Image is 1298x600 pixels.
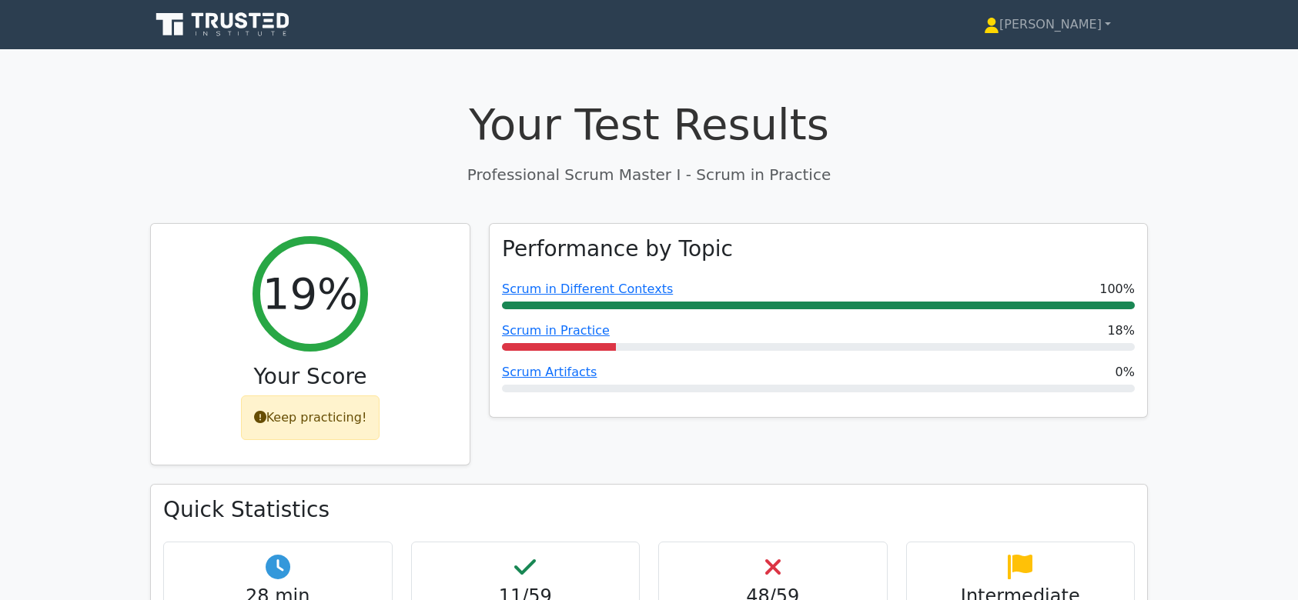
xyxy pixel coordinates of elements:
[1099,280,1135,298] span: 100%
[502,282,673,296] a: Scrum in Different Contexts
[502,323,610,338] a: Scrum in Practice
[150,163,1148,186] p: Professional Scrum Master I - Scrum in Practice
[263,268,358,319] h2: 19%
[241,395,380,440] div: Keep practicing!
[163,364,457,390] h3: Your Score
[502,365,597,379] a: Scrum Artifacts
[947,9,1148,40] a: [PERSON_NAME]
[502,236,733,262] h3: Performance by Topic
[150,98,1148,150] h1: Your Test Results
[1116,363,1135,382] span: 0%
[1107,322,1135,340] span: 18%
[163,497,1135,523] h3: Quick Statistics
